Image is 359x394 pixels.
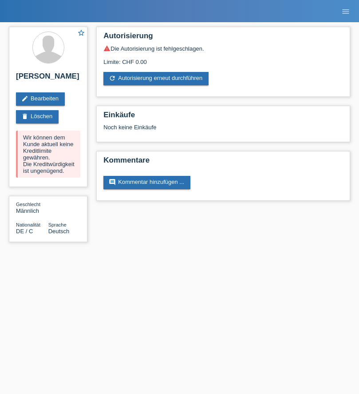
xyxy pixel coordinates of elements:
h2: Autorisierung [103,32,343,45]
i: delete [21,113,28,120]
a: refreshAutorisierung erneut durchführen [103,72,209,85]
a: star_border [77,29,85,38]
span: Geschlecht [16,202,40,207]
div: Noch keine Einkäufe [103,124,343,137]
i: edit [21,95,28,102]
div: Wir können dem Kunde aktuell keine Kreditlimite gewähren. Die Kreditwürdigkeit ist ungenügend. [16,131,80,178]
a: deleteLöschen [16,110,59,123]
div: Die Autorisierung ist fehlgeschlagen. [103,45,343,52]
span: Nationalität [16,222,40,227]
h2: Einkäufe [103,111,343,124]
i: refresh [109,75,116,82]
i: warning [103,45,110,52]
div: Limite: CHF 0.00 [103,52,343,65]
span: Sprache [48,222,67,227]
span: Deutsch [48,228,70,235]
div: Männlich [16,201,48,214]
a: commentKommentar hinzufügen ... [103,176,190,189]
i: star_border [77,29,85,37]
i: menu [341,7,350,16]
h2: Kommentare [103,156,343,169]
h2: [PERSON_NAME] [16,72,80,85]
a: editBearbeiten [16,92,65,106]
i: comment [109,179,116,186]
a: menu [337,8,355,14]
span: Deutschland / C / 01.09.2021 [16,228,33,235]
